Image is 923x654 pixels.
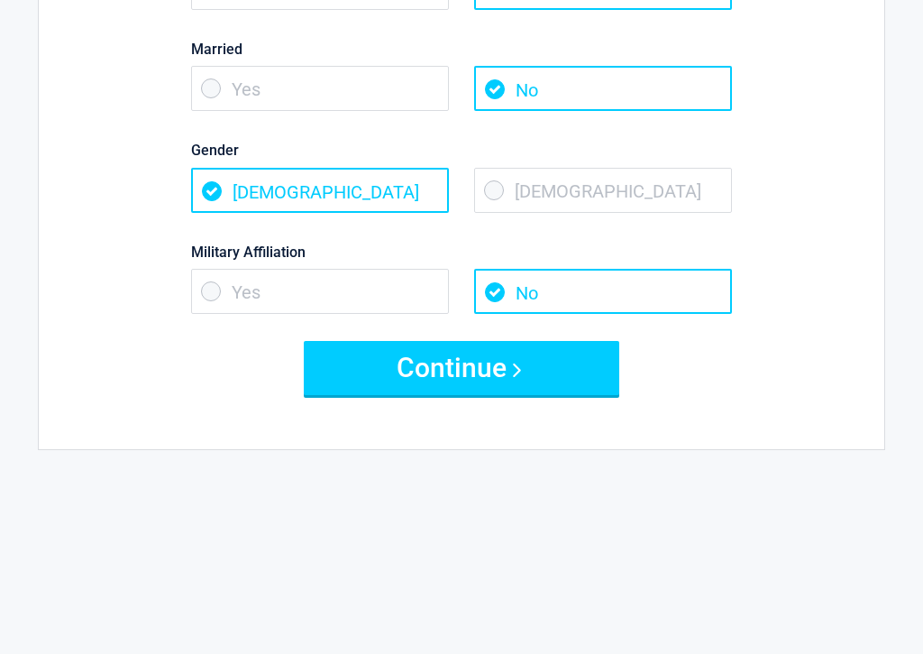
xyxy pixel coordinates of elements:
[191,169,449,214] span: [DEMOGRAPHIC_DATA]
[474,270,732,315] span: No
[191,38,732,62] label: Married
[191,241,732,265] label: Military Affiliation
[191,67,449,112] span: Yes
[191,270,449,315] span: Yes
[474,67,732,112] span: No
[191,139,732,163] label: Gender
[474,169,732,214] span: [DEMOGRAPHIC_DATA]
[304,342,619,396] button: Continue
